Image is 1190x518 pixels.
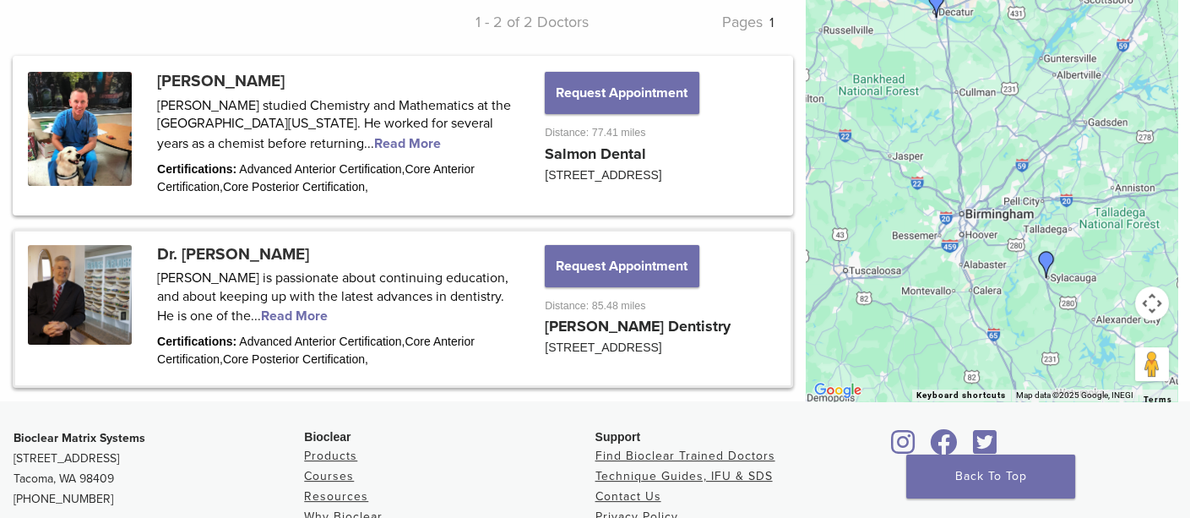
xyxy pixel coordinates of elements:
p: Pages [589,9,780,35]
a: Technique Guides, IFU & SDS [595,469,773,483]
a: Resources [304,489,368,504]
a: Back To Top [906,455,1075,499]
p: [STREET_ADDRESS] Tacoma, WA 98409 [PHONE_NUMBER] [14,428,304,510]
a: Bioclear [967,439,1003,456]
p: 1 - 2 of 2 Doctors [397,9,589,35]
a: Contact Us [595,489,661,504]
strong: Bioclear Matrix Systems [14,431,145,445]
button: Drag Pegman onto the map to open Street View [1135,347,1169,381]
a: Products [304,449,357,463]
button: Map camera controls [1135,286,1169,320]
a: Bioclear [925,439,964,456]
span: Support [595,430,641,444]
span: Bioclear [304,430,350,444]
button: Keyboard shortcuts [916,390,1006,401]
a: Terms (opens in new tab) [1144,395,1172,405]
span: Map data ©2025 Google, INEGI [1016,390,1133,400]
a: Open this area in Google Maps (opens a new window) [810,379,866,401]
a: 1 [769,14,774,31]
a: Bioclear [886,439,921,456]
a: Find Bioclear Trained Doctors [595,449,775,463]
div: Dr. Christopher Salmon [1026,244,1067,285]
img: Google [810,379,866,401]
a: Courses [304,469,354,483]
button: Request Appointment [545,245,698,287]
button: Request Appointment [545,72,698,114]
